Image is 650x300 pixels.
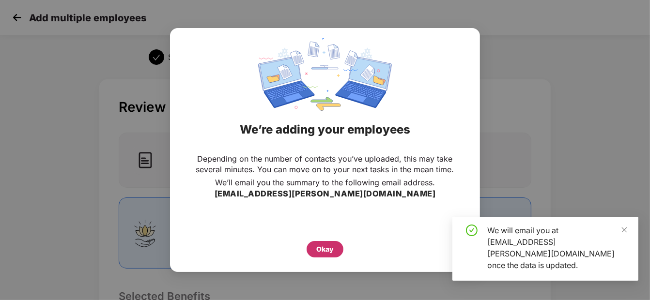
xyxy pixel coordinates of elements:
[621,226,628,233] span: close
[189,153,461,175] p: Depending on the number of contacts you’ve uploaded, this may take several minutes. You can move ...
[466,225,478,236] span: check-circle
[215,188,436,200] h3: [EMAIL_ADDRESS][PERSON_NAME][DOMAIN_NAME]
[182,111,468,149] div: We’re adding your employees
[258,38,392,111] img: svg+xml;base64,PHN2ZyBpZD0iRGF0YV9zeW5jaW5nIiB4bWxucz0iaHR0cDovL3d3dy53My5vcmcvMjAwMC9zdmciIHdpZH...
[316,244,334,255] div: Okay
[487,225,627,271] div: We will email you at [EMAIL_ADDRESS][PERSON_NAME][DOMAIN_NAME] once the data is updated.
[215,177,435,188] p: We’ll email you the summary to the following email address.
